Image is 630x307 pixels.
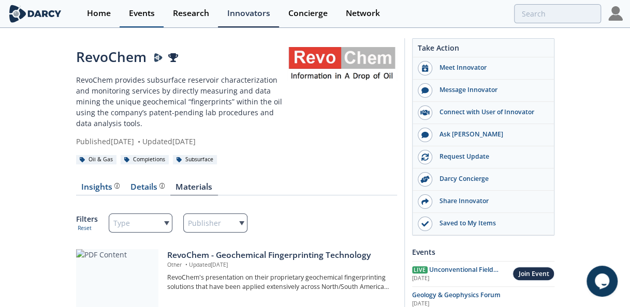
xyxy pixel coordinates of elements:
div: Events [412,243,554,261]
div: Innovators [227,9,270,18]
div: Publisher [183,213,247,233]
div: Meet Innovator [432,63,548,72]
div: Completions [121,155,169,164]
span: Geology & Geophysics Forum [412,290,501,299]
div: Research [173,9,209,18]
div: Take Action [413,42,554,57]
span: Unconventional Field Development Optimization through Geochemical Fingerprinting Technology [412,265,499,302]
span: Type [113,216,130,231]
input: Advanced Search [514,4,601,23]
img: information.svg [159,183,165,189]
div: RevoChem [76,47,287,67]
span: • [183,261,189,268]
img: information.svg [114,183,120,189]
iframe: chat widget [587,266,620,297]
a: Live Unconventional Field Development Optimization through Geochemical Fingerprinting Technology ... [412,265,513,283]
img: logo-wide.svg [7,5,63,23]
div: Darcy Concierge [432,174,548,183]
img: Profile [608,6,623,21]
div: Events [129,9,155,18]
button: Join Event [512,267,554,281]
a: Details [125,183,170,195]
div: Request Update [432,152,548,161]
div: Connect with User of Innovator [432,108,548,117]
div: Concierge [288,9,328,18]
img: Darcy Presenter [154,53,163,63]
div: Share Innovator [432,196,548,206]
button: Saved to My Items [413,213,554,235]
div: Ask [PERSON_NAME] [432,130,548,139]
div: Join Event [519,269,549,279]
div: Insights [81,183,120,191]
div: RevoChem - Geochemical Fingerprinting Technology [167,249,389,262]
a: Materials [170,183,218,195]
span: Live [412,266,428,273]
div: Published [DATE] Updated [DATE] [76,136,287,147]
div: Type [109,213,173,233]
p: Other Updated [DATE] [167,261,389,269]
div: Oil & Gas [76,155,117,164]
span: Publisher [188,216,221,231]
div: Saved to My Items [432,219,548,228]
div: Subsurface [173,155,217,164]
p: RevoChem provides subsurface reservoir characterization and monitoring services by directly measu... [76,74,287,129]
span: • [136,136,142,146]
div: Message Innovator [432,85,548,95]
div: Network [346,9,380,18]
div: Details [130,183,165,191]
p: RevoChem's presentation on their proprietary geochemical fingerprinting solutions that have been ... [167,273,389,292]
a: Insights [76,183,125,195]
div: Home [87,9,111,18]
div: [DATE] [412,274,513,283]
button: Reset [78,224,92,233]
p: Filters [76,213,98,224]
